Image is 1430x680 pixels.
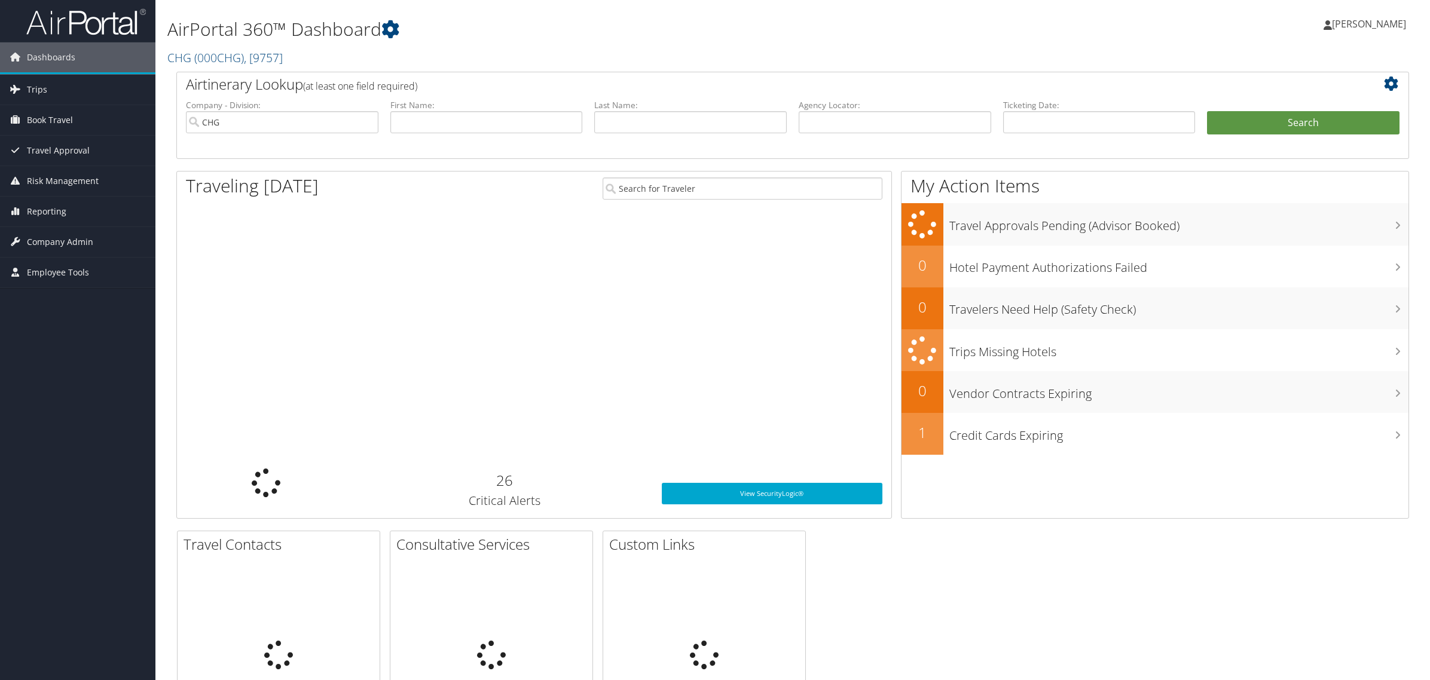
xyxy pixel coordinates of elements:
[902,297,943,317] h2: 0
[244,50,283,66] span: , [ 9757 ]
[365,470,644,491] h2: 26
[949,295,1408,318] h3: Travelers Need Help (Safety Check)
[186,99,378,111] label: Company - Division:
[609,534,805,555] h2: Custom Links
[27,42,75,72] span: Dashboards
[594,99,787,111] label: Last Name:
[184,534,380,555] h2: Travel Contacts
[603,177,882,200] input: Search for Traveler
[396,534,592,555] h2: Consultative Services
[902,413,1408,455] a: 1Credit Cards Expiring
[1332,17,1406,30] span: [PERSON_NAME]
[902,422,943,443] h2: 1
[27,136,90,166] span: Travel Approval
[662,483,882,504] a: View SecurityLogic®
[902,246,1408,287] a: 0Hotel Payment Authorizations Failed
[902,329,1408,372] a: Trips Missing Hotels
[365,492,644,509] h3: Critical Alerts
[186,173,319,198] h1: Traveling [DATE]
[303,79,417,93] span: (at least one field required)
[902,203,1408,246] a: Travel Approvals Pending (Advisor Booked)
[167,17,1001,42] h1: AirPortal 360™ Dashboard
[1324,6,1418,42] a: [PERSON_NAME]
[902,381,943,401] h2: 0
[949,338,1408,360] h3: Trips Missing Hotels
[949,212,1408,234] h3: Travel Approvals Pending (Advisor Booked)
[27,227,93,257] span: Company Admin
[949,421,1408,444] h3: Credit Cards Expiring
[902,371,1408,413] a: 0Vendor Contracts Expiring
[1207,111,1400,135] button: Search
[902,287,1408,329] a: 0Travelers Need Help (Safety Check)
[390,99,583,111] label: First Name:
[186,74,1297,94] h2: Airtinerary Lookup
[949,379,1408,402] h3: Vendor Contracts Expiring
[27,105,73,135] span: Book Travel
[949,253,1408,276] h3: Hotel Payment Authorizations Failed
[26,8,146,36] img: airportal-logo.png
[27,75,47,105] span: Trips
[902,173,1408,198] h1: My Action Items
[27,258,89,287] span: Employee Tools
[902,255,943,275] h2: 0
[799,99,991,111] label: Agency Locator:
[167,50,283,66] a: CHG
[27,197,66,226] span: Reporting
[27,166,99,196] span: Risk Management
[194,50,244,66] span: ( 000CHG )
[1003,99,1196,111] label: Ticketing Date:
